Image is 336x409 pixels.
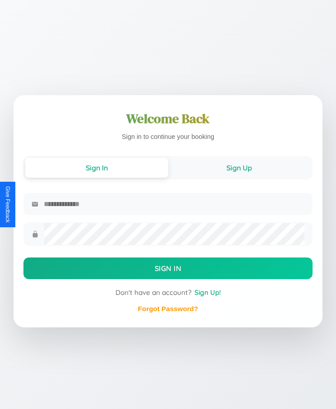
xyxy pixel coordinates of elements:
[5,186,11,223] div: Give Feedback
[23,131,313,143] p: Sign in to continue your booking
[25,158,168,178] button: Sign In
[138,305,198,312] a: Forgot Password?
[23,110,313,128] h1: Welcome Back
[23,257,313,279] button: Sign In
[194,288,221,297] span: Sign Up!
[168,158,311,178] button: Sign Up
[23,288,313,297] div: Don't have an account?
